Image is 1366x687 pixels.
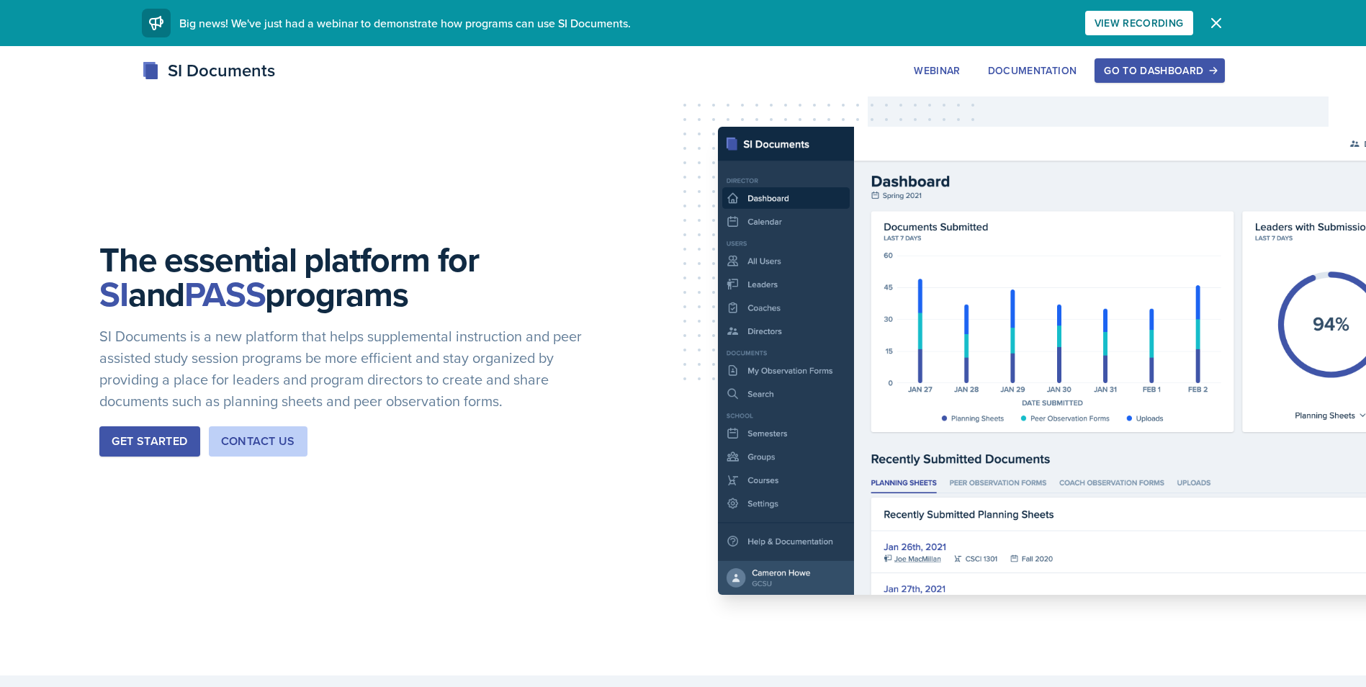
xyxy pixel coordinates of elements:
[1095,17,1184,29] div: View Recording
[99,426,199,457] button: Get Started
[1085,11,1193,35] button: View Recording
[988,65,1077,76] div: Documentation
[179,15,631,31] span: Big news! We've just had a webinar to demonstrate how programs can use SI Documents.
[914,65,960,76] div: Webinar
[904,58,969,83] button: Webinar
[1095,58,1224,83] button: Go to Dashboard
[1104,65,1215,76] div: Go to Dashboard
[209,426,307,457] button: Contact Us
[979,58,1087,83] button: Documentation
[142,58,275,84] div: SI Documents
[221,433,295,450] div: Contact Us
[112,433,187,450] div: Get Started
